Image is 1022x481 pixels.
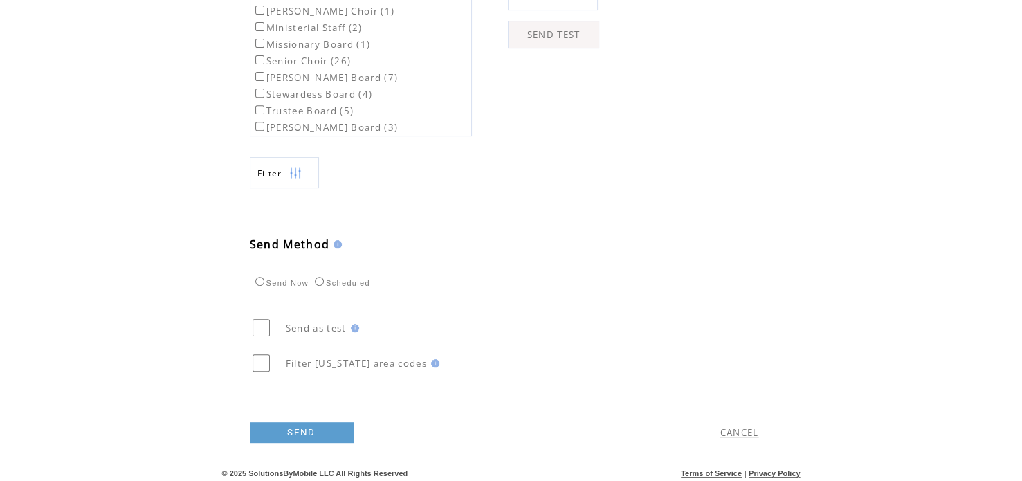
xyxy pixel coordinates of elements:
[250,237,330,252] span: Send Method
[257,167,282,179] span: Show filters
[253,5,395,17] label: [PERSON_NAME] Choir (1)
[253,105,354,117] label: Trustee Board (5)
[255,39,264,48] input: Missionary Board (1)
[255,105,264,114] input: Trustee Board (5)
[286,357,427,370] span: Filter [US_STATE] area codes
[250,157,319,188] a: Filter
[286,322,347,334] span: Send as test
[255,122,264,131] input: [PERSON_NAME] Board (3)
[720,426,759,439] a: CANCEL
[427,359,439,367] img: help.gif
[289,158,302,189] img: filters.png
[347,324,359,332] img: help.gif
[255,72,264,81] input: [PERSON_NAME] Board (7)
[255,22,264,31] input: Ministerial Staff (2)
[252,279,309,287] label: Send Now
[315,277,324,286] input: Scheduled
[255,277,264,286] input: Send Now
[253,71,399,84] label: [PERSON_NAME] Board (7)
[255,89,264,98] input: Stewardess Board (4)
[255,55,264,64] input: Senior Choir (26)
[311,279,370,287] label: Scheduled
[253,88,373,100] label: Stewardess Board (4)
[253,55,352,67] label: Senior Choir (26)
[329,240,342,248] img: help.gif
[255,6,264,15] input: [PERSON_NAME] Choir (1)
[749,469,801,478] a: Privacy Policy
[744,469,746,478] span: |
[250,422,354,443] a: SEND
[253,121,399,134] label: [PERSON_NAME] Board (3)
[222,469,408,478] span: © 2025 SolutionsByMobile LLC All Rights Reserved
[681,469,742,478] a: Terms of Service
[508,21,599,48] a: SEND TEST
[253,38,371,51] label: Missionary Board (1)
[253,21,363,34] label: Ministerial Staff (2)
